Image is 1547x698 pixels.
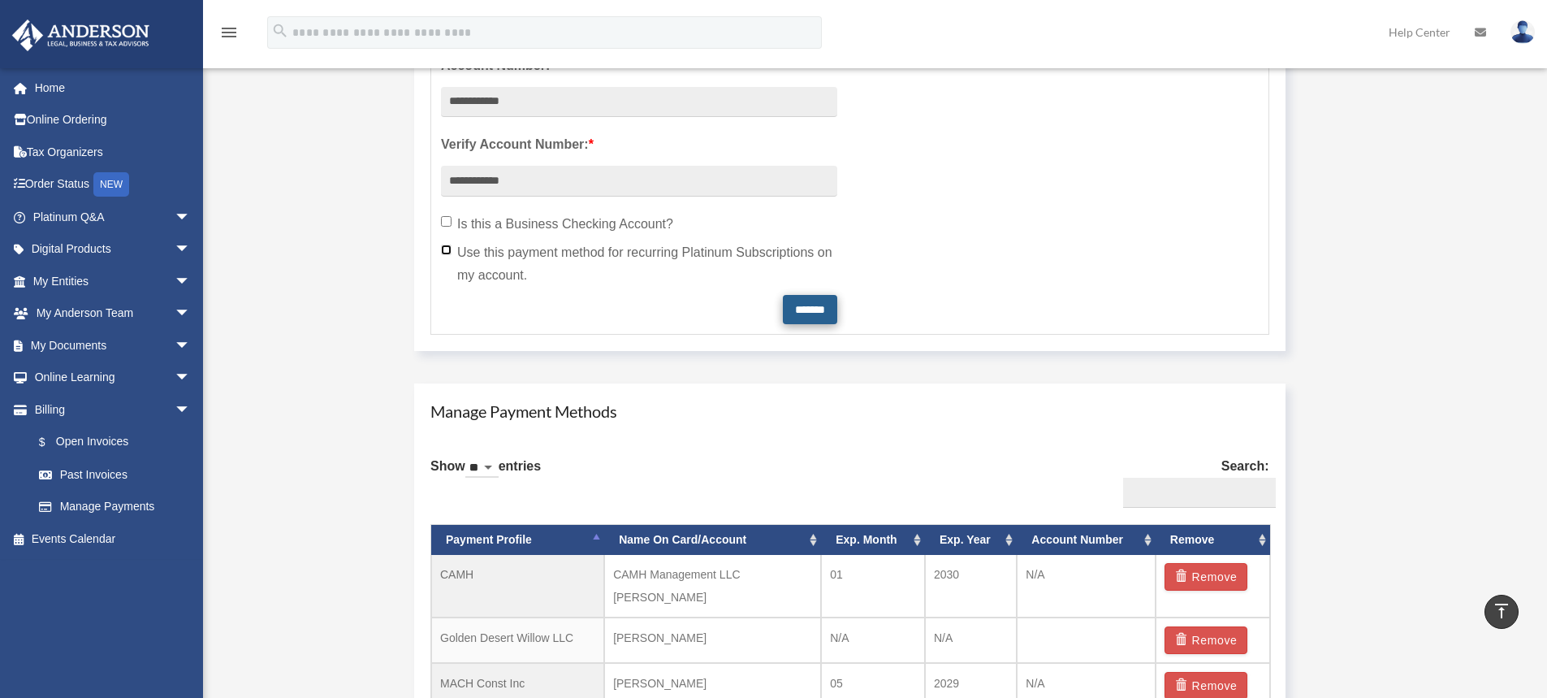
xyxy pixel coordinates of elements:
[11,522,215,555] a: Events Calendar
[175,233,207,267] span: arrow_drop_down
[11,72,215,104] a: Home
[175,297,207,331] span: arrow_drop_down
[1017,525,1156,555] th: Account Number: activate to sort column ascending
[175,362,207,395] span: arrow_drop_down
[11,201,215,233] a: Platinum Q&Aarrow_drop_down
[11,362,215,394] a: Online Learningarrow_drop_down
[1484,595,1519,629] a: vertical_align_top
[1123,478,1276,509] input: Search:
[175,329,207,362] span: arrow_drop_down
[430,455,541,494] label: Show entries
[604,618,821,663] td: [PERSON_NAME]
[1165,626,1248,654] button: Remove
[441,216,452,227] input: Is this a Business Checking Account?
[821,618,925,663] td: N/A
[219,23,239,42] i: menu
[11,297,215,330] a: My Anderson Teamarrow_drop_down
[175,393,207,427] span: arrow_drop_down
[1017,555,1156,618] td: N/A
[821,525,925,555] th: Exp. Month: activate to sort column ascending
[48,432,56,453] span: $
[11,136,215,168] a: Tax Organizers
[175,265,207,298] span: arrow_drop_down
[93,172,129,197] div: NEW
[465,459,499,478] select: Showentries
[219,28,239,42] a: menu
[271,22,289,40] i: search
[11,265,215,297] a: My Entitiesarrow_drop_down
[1156,525,1270,555] th: Remove: activate to sort column ascending
[441,241,837,287] label: Use this payment method for recurring Platinum Subscriptions on my account.
[23,458,215,491] a: Past Invoices
[11,104,215,137] a: Online Ordering
[604,555,821,618] td: CAMH Management LLC [PERSON_NAME]
[441,245,452,255] input: Use this payment method for recurring Platinum Subscriptions on my account.
[11,233,215,266] a: Digital Productsarrow_drop_down
[431,618,604,663] td: Golden Desert Willow LLC
[430,400,1269,423] h4: Manage Payment Methods
[441,213,837,236] label: Is this a Business Checking Account?
[175,201,207,234] span: arrow_drop_down
[11,168,215,202] a: Order StatusNEW
[1165,563,1248,591] button: Remove
[441,133,837,156] label: Verify Account Number:
[925,555,1017,618] td: 2030
[604,525,821,555] th: Name On Card/Account: activate to sort column ascending
[821,555,925,618] td: 01
[431,555,604,618] td: CAMH
[11,329,215,362] a: My Documentsarrow_drop_down
[1510,20,1535,44] img: User Pic
[925,525,1017,555] th: Exp. Year: activate to sort column ascending
[431,525,604,555] th: Payment Profile: activate to sort column descending
[11,393,215,426] a: Billingarrow_drop_down
[23,491,207,523] a: Manage Payments
[1117,455,1269,509] label: Search:
[23,426,215,459] a: $Open Invoices
[925,618,1017,663] td: N/A
[7,20,154,51] img: Anderson Advisors Platinum Portal
[1492,601,1511,621] i: vertical_align_top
